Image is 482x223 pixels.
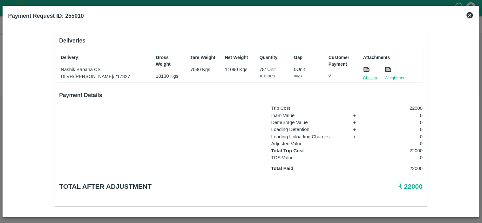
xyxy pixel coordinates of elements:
[190,66,218,73] p: 7040 Kgs
[61,54,149,61] p: Delivery
[363,75,377,81] a: Challan
[363,54,421,61] p: Attachments
[353,154,366,161] p: -
[271,140,347,147] p: Adjusted Value
[302,182,423,191] h5: ₹ 22000
[225,66,253,73] p: 11090 Kgs
[271,154,347,161] p: TDS Value
[353,140,366,147] p: -
[329,54,356,68] p: Customer Payment
[271,119,347,126] p: Demurrage Value
[59,91,423,100] h6: Payment Details
[8,13,84,19] b: Payment Request ID: 255010
[61,73,149,80] p: DLVR/[PERSON_NAME]/217827
[353,119,366,126] p: +
[329,73,356,79] p: 0
[260,66,287,73] p: 781 Unit
[225,54,253,61] p: Net Weight
[61,66,149,73] p: Nashik Banana CS
[385,75,407,81] a: Weightment
[372,147,423,154] p: 22000
[260,54,287,61] p: Quantity
[372,105,423,112] p: 22000
[372,140,423,147] p: 0
[294,66,322,73] p: 0 Unit
[271,105,347,112] p: Trip Cost
[271,126,347,133] p: Loading Detention
[294,54,322,61] p: Gap
[271,166,294,171] strong: Total Paid
[156,54,184,68] p: Gross Weight
[372,126,423,133] p: 0
[59,36,423,45] h6: Deliveries
[372,165,423,172] p: 22000
[156,73,184,80] p: 18130 Kgs
[372,119,423,126] p: 0
[260,74,275,78] span: 10153 Kgs
[271,133,347,140] p: Loading Unloading Charges
[271,112,347,119] p: Inam Value
[372,112,423,119] p: 0
[353,126,366,133] p: +
[372,133,423,140] p: 0
[271,148,304,153] strong: Total Trip Cost
[294,74,302,78] span: 0 Kgs
[190,54,218,61] p: Tare Weight
[372,154,423,161] p: 0
[353,133,366,140] p: +
[353,112,366,119] p: +
[59,182,302,191] h5: Total after adjustment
